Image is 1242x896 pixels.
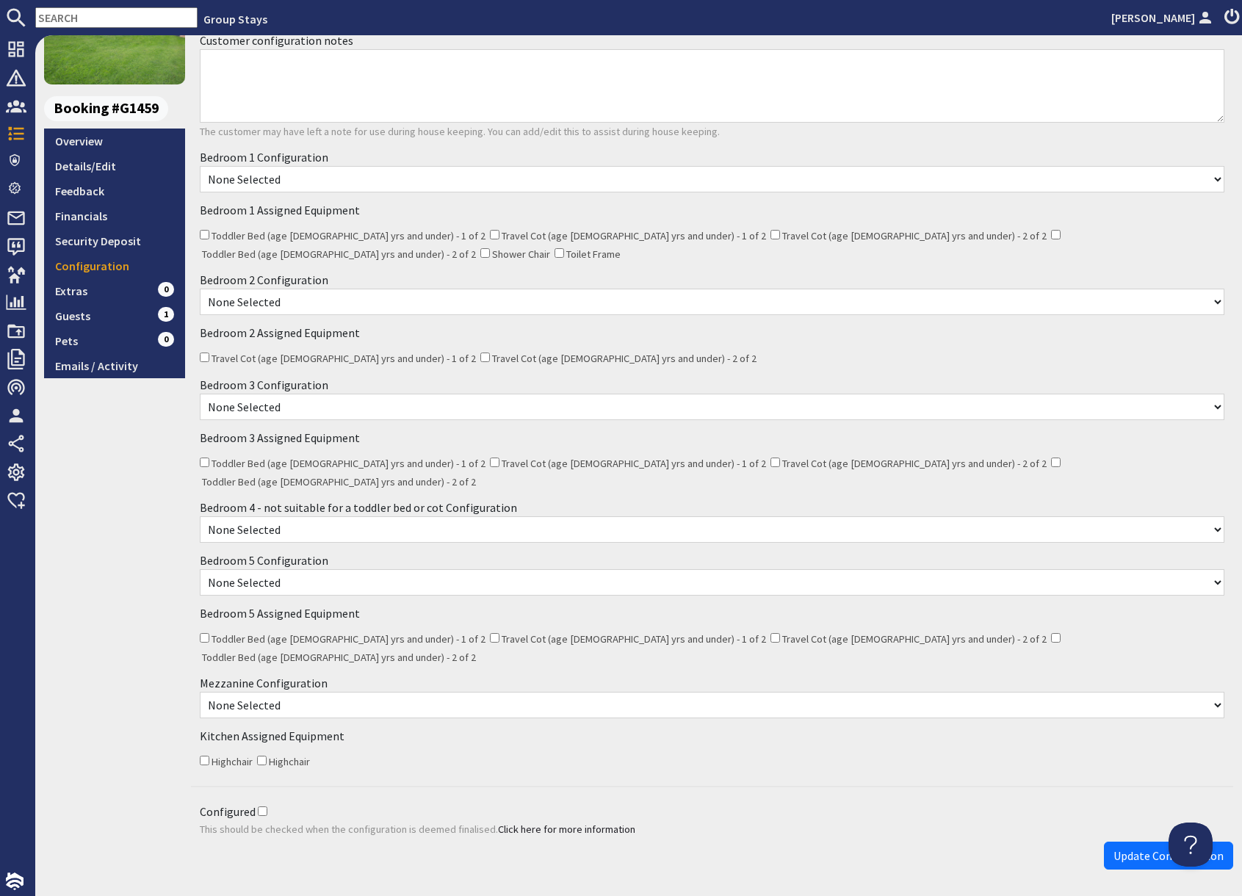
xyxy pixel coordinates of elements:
a: Guests1 [44,303,185,328]
label: Toilet Frame [566,247,621,263]
label: Toddler Bed (age [DEMOGRAPHIC_DATA] yrs and under) - 1 of 2 [212,632,485,648]
span: 1 [158,307,174,322]
span: Booking #G1459 [44,96,168,121]
input: SEARCH [35,7,198,28]
label: Toddler Bed (age [DEMOGRAPHIC_DATA] yrs and under) - 1 of 2 [212,456,485,472]
a: [PERSON_NAME] [1111,9,1216,26]
a: Details/Edit [44,153,185,178]
label: Travel Cot (age [DEMOGRAPHIC_DATA] yrs and under) - 1 of 2 [502,632,766,648]
label: Travel Cot (age [DEMOGRAPHIC_DATA] yrs and under) - 2 of 2 [782,632,1047,648]
label: Toddler Bed (age [DEMOGRAPHIC_DATA] yrs and under) - 1 of 2 [212,228,485,245]
span: 0 [158,282,174,297]
label: Bedroom 5 Configuration [200,553,328,568]
span: Update Configuration [1113,848,1224,863]
a: Security Deposit [44,228,185,253]
label: Kitchen Assigned Equipment [200,729,344,743]
label: Customer configuration notes [200,33,353,48]
label: Bedroom 2 Assigned Equipment [200,325,360,340]
label: Travel Cot (age [DEMOGRAPHIC_DATA] yrs and under) - 1 of 2 [212,351,476,367]
label: Toddler Bed (age [DEMOGRAPHIC_DATA] yrs and under) - 2 of 2 [202,650,476,666]
a: Emails / Activity [44,353,185,378]
label: Bedroom 1 Configuration [200,150,328,165]
label: Travel Cot (age [DEMOGRAPHIC_DATA] yrs and under) - 2 of 2 [492,351,757,367]
a: Pets0 [44,328,185,353]
img: staytech_i_w-64f4e8e9ee0a9c174fd5317b4b171b261742d2d393467e5bdba4413f4f884c10.svg [6,872,24,890]
label: Travel Cot (age [DEMOGRAPHIC_DATA] yrs and under) - 2 of 2 [782,456,1047,472]
span: This should be checked when the configuration is deemed finalised. [200,823,635,836]
label: Configured [200,804,256,819]
label: Travel Cot (age [DEMOGRAPHIC_DATA] yrs and under) - 2 of 2 [782,228,1047,245]
label: Bedroom 1 Assigned Equipment [200,203,360,217]
span: 0 [158,332,174,347]
label: Mezzanine Configuration [200,676,328,690]
a: Booking #G1459 [44,96,179,121]
iframe: Toggle Customer Support [1169,823,1213,867]
label: Highchair [212,754,253,770]
label: Toddler Bed (age [DEMOGRAPHIC_DATA] yrs and under) - 2 of 2 [202,474,476,491]
a: Group Stays [203,12,267,26]
label: Shower Chair [492,247,550,263]
p: The customer may have left a note for use during house keeping. You can add/edit this to assist d... [200,124,1224,140]
label: Travel Cot (age [DEMOGRAPHIC_DATA] yrs and under) - 1 of 2 [502,228,766,245]
label: Bedroom 2 Configuration [200,272,328,287]
a: Extras0 [44,278,185,303]
label: Toddler Bed (age [DEMOGRAPHIC_DATA] yrs and under) - 2 of 2 [202,247,476,263]
button: Update Configuration [1104,842,1233,870]
a: Overview [44,129,185,153]
label: Highchair [269,754,310,770]
label: Bedroom 4 - not suitable for a toddler bed or cot Configuration [200,500,517,515]
a: Feedback [44,178,185,203]
label: Bedroom 3 Configuration [200,377,328,392]
label: Travel Cot (age [DEMOGRAPHIC_DATA] yrs and under) - 1 of 2 [502,456,766,472]
label: Bedroom 5 Assigned Equipment [200,606,360,621]
a: Click here for more information [498,823,635,836]
a: Financials [44,203,185,228]
label: Bedroom 3 Assigned Equipment [200,430,360,445]
a: Configuration [44,253,185,278]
